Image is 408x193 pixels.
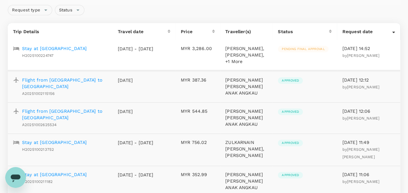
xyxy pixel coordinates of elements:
span: Approved [278,173,303,177]
span: A20251002115156 [22,91,55,96]
p: MYR 352.99 [181,171,215,178]
p: [PERSON_NAME], [PERSON_NAME], +1 More [225,45,267,65]
span: Approved [278,78,303,83]
span: Request type [8,7,44,13]
a: Flight from [GEOGRAPHIC_DATA] to [GEOGRAPHIC_DATA] [22,77,107,90]
span: by [342,53,379,58]
div: Request type [8,5,52,15]
span: by [342,85,379,89]
a: Flight from [GEOGRAPHIC_DATA] to [GEOGRAPHIC_DATA] [22,108,107,121]
p: [PERSON_NAME] [PERSON_NAME] ANAK ANGKAU [225,108,267,127]
p: [DATE] - [DATE] [118,45,154,52]
span: [PERSON_NAME] [PERSON_NAME] [342,147,379,159]
span: [PERSON_NAME] [347,53,379,58]
p: [DATE] 12:12 [342,77,395,83]
div: Price [181,28,212,35]
span: Status [55,7,76,13]
a: Stay at [GEOGRAPHIC_DATA] [22,45,87,52]
p: [PERSON_NAME] [PERSON_NAME] ANAK ANGKAU [225,171,267,191]
p: [DATE] [118,108,154,115]
div: Travel date [118,28,167,35]
iframe: Button to launch messaging window [5,167,26,188]
a: Stay at [GEOGRAPHIC_DATA] [22,171,87,178]
span: H2025100224747 [22,53,54,58]
p: [DATE] - [DATE] [118,172,154,178]
span: H2025100213752 [22,147,54,152]
p: [DATE] 11:49 [342,139,395,146]
p: [DATE] 14:52 [342,45,395,52]
div: Request date [342,28,392,35]
p: MYR 387.36 [181,77,215,83]
div: Status [278,28,329,35]
span: by [342,116,379,121]
div: Status [55,5,84,15]
span: by [342,147,379,159]
p: [DATE] 12:06 [342,108,395,114]
span: [PERSON_NAME] [347,85,379,89]
span: H2025100211182 [22,179,53,184]
p: [PERSON_NAME] [PERSON_NAME] ANAK ANGKAU [225,77,267,96]
p: Trip Details [13,28,107,35]
p: [DATE] [118,77,154,84]
p: Traveller(s) [225,28,267,35]
p: [DATE] - [DATE] [118,139,154,146]
p: [DATE] 11:06 [342,171,395,178]
p: MYR 544.85 [181,108,215,114]
a: Stay at [GEOGRAPHIC_DATA] [22,139,87,146]
span: Approved [278,109,303,114]
p: MYR 3,286.00 [181,45,215,52]
span: Pending final approval [278,47,328,51]
span: by [342,179,379,184]
span: A20251002625534 [22,122,56,127]
span: [PERSON_NAME] [347,116,379,121]
span: Approved [278,141,303,145]
span: [PERSON_NAME] [347,179,379,184]
p: MYR 756.02 [181,139,215,146]
p: ZULKARNAIN [PERSON_NAME], [PERSON_NAME] [225,139,267,159]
